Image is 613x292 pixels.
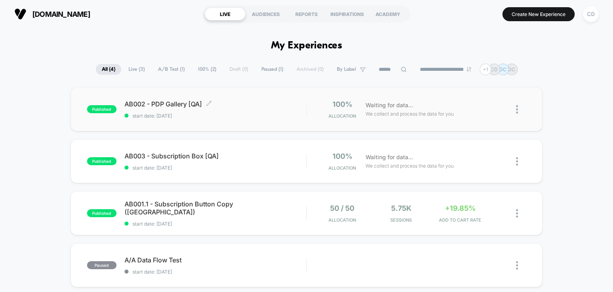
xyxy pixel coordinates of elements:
span: +19.85% [445,204,476,212]
span: published [87,105,117,113]
span: AB001.1 - Subscription Button Copy ([GEOGRAPHIC_DATA]) [125,200,306,216]
span: Live ( 3 ) [123,64,151,75]
span: We collect and process the data for you [366,162,454,170]
span: AB003 - Subscription Box [QA] [125,152,306,160]
span: Allocation [328,217,356,223]
div: INSPIRATIONS [327,8,368,20]
button: Create New Experience [502,7,575,21]
p: DC [508,66,515,72]
span: Paused ( 1 ) [255,64,289,75]
span: published [87,209,117,217]
span: All ( 4 ) [96,64,121,75]
span: Allocation [328,113,356,119]
div: ACADEMY [368,8,408,20]
span: ADD TO CART RATE [433,217,488,223]
span: start date: [DATE] [125,113,306,119]
button: CD [581,6,601,22]
img: close [516,261,518,270]
h1: My Experiences [271,40,342,52]
span: 100% [332,100,352,108]
span: 100% ( 2 ) [192,64,222,75]
div: AUDIENCES [245,8,286,20]
p: DC [499,66,506,72]
div: LIVE [205,8,245,20]
span: [DOMAIN_NAME] [32,10,90,18]
span: A/A Data Flow Test [125,256,306,264]
img: Visually logo [14,8,26,20]
span: published [87,157,117,165]
img: end [467,67,471,72]
span: Waiting for data... [366,153,413,162]
span: AB002 - PDP Gallery [QA] [125,100,306,108]
img: close [516,105,518,114]
button: [DOMAIN_NAME] [12,8,93,20]
span: 100% [332,152,352,160]
span: Allocation [328,165,356,171]
img: close [516,157,518,166]
span: Sessions [374,217,429,223]
span: start date: [DATE] [125,269,306,275]
span: 50 / 50 [330,204,354,212]
div: REPORTS [286,8,327,20]
span: Waiting for data... [366,101,413,110]
span: We collect and process the data for you [366,110,454,118]
span: A/B Test ( 1 ) [152,64,191,75]
span: 5.75k [391,204,411,212]
span: paused [87,261,117,269]
img: close [516,209,518,218]
span: start date: [DATE] [125,221,306,227]
span: By Label [337,66,356,72]
p: CD [490,66,498,72]
span: start date: [DATE] [125,165,306,171]
div: + 1 [480,64,491,75]
div: CD [583,6,599,22]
